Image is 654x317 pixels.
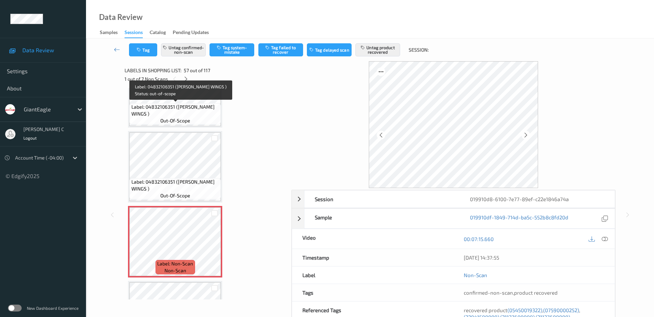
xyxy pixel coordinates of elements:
[292,190,615,208] div: Session019910d8-6100-7e77-89ef-c22e1846a74a
[150,28,173,37] a: Catalog
[514,289,558,296] span: product recovered
[307,43,352,56] button: Tag delayed scan
[125,67,181,74] span: Labels in shopping list:
[164,267,186,274] span: non-scan
[460,190,615,208] div: 019910d8-6100-7e77-89ef-c22e1846a74a
[99,14,142,21] div: Data Review
[160,192,190,199] span: out-of-scope
[125,29,143,38] div: Sessions
[464,272,487,278] a: Non-Scan
[131,178,219,192] span: Label: 04832106351 ([PERSON_NAME] WINGS )
[258,43,303,56] button: Tag failed to recover
[304,209,460,228] div: Sample
[470,214,568,223] a: 019910df-1849-714d-ba5c-552b8c8fd20d
[161,43,206,56] button: Untag confirmed-non-scan
[409,46,429,53] span: Session:
[464,289,558,296] span: ,
[355,43,400,56] button: Untag product recovered
[100,29,118,37] div: Samples
[292,266,453,284] div: Label
[160,117,190,124] span: out-of-scope
[173,29,209,37] div: Pending Updates
[210,43,254,56] button: Tag system-mistake
[125,75,287,83] div: 1 out of 7 Non Scans
[464,236,494,242] a: 00:07:15.660
[129,43,157,56] button: Tag
[292,249,453,266] div: Timestamp
[100,28,125,37] a: Samples
[292,229,453,249] div: Video
[131,103,219,117] span: Label: 04832106351 ([PERSON_NAME] WINGS )
[125,28,150,38] a: Sessions
[157,260,193,267] span: Label: Non-Scan
[292,284,453,301] div: Tags
[543,307,579,313] span: (07590000252)
[464,289,513,296] span: confirmed-non-scan
[292,208,615,229] div: Sample019910df-1849-714d-ba5c-552b8c8fd20d
[150,29,166,37] div: Catalog
[464,254,604,261] div: [DATE] 14:37:55
[507,307,542,313] span: (05450019322)
[173,28,216,37] a: Pending Updates
[184,67,210,74] span: 57 out of 117
[304,190,460,208] div: Session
